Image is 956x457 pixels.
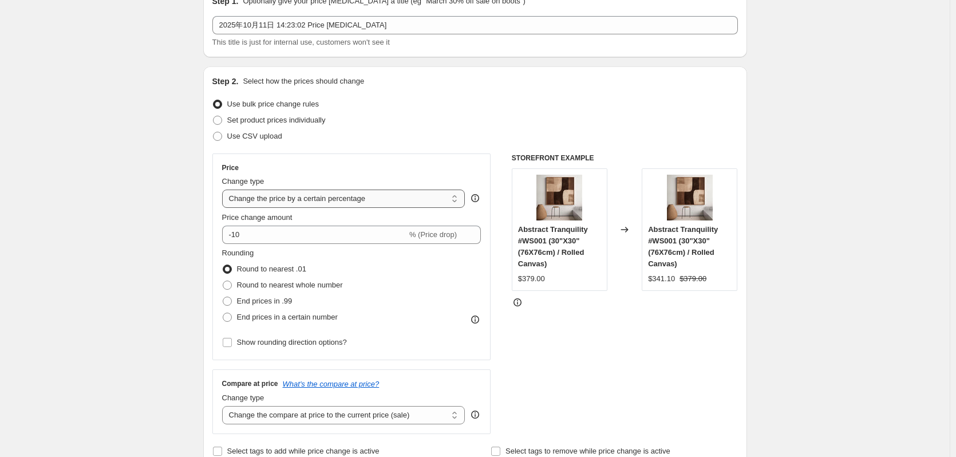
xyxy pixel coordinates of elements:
span: Rounding [222,249,254,257]
h2: Step 2. [212,76,239,87]
p: Select how the prices should change [243,76,364,87]
h3: Price [222,163,239,172]
span: $379.00 [518,274,545,283]
div: help [469,192,481,204]
span: Set product prices individually [227,116,326,124]
img: 111_80x.webp [667,175,713,220]
span: Price change amount [222,213,293,222]
input: -15 [222,226,407,244]
input: 30% off holiday sale [212,16,738,34]
span: $379.00 [680,274,706,283]
button: What's the compare at price? [283,380,380,388]
span: $341.10 [648,274,675,283]
span: Abstract Tranquility #WS001 (30"X30" (76X76cm) / Rolled Canvas) [518,225,588,268]
span: End prices in a certain number [237,313,338,321]
span: End prices in .99 [237,297,293,305]
span: Change type [222,177,264,186]
h3: Compare at price [222,379,278,388]
span: Select tags to remove while price change is active [505,447,670,455]
span: Abstract Tranquility #WS001 (30"X30" (76X76cm) / Rolled Canvas) [648,225,718,268]
span: Change type [222,393,264,402]
div: help [469,409,481,420]
span: This title is just for internal use, customers won't see it [212,38,390,46]
span: % (Price drop) [409,230,457,239]
h6: STOREFRONT EXAMPLE [512,153,738,163]
span: Round to nearest whole number [237,281,343,289]
span: Show rounding direction options? [237,338,347,346]
img: 111_80x.webp [536,175,582,220]
span: Use bulk price change rules [227,100,319,108]
span: Round to nearest .01 [237,265,306,273]
span: Select tags to add while price change is active [227,447,380,455]
span: Use CSV upload [227,132,282,140]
